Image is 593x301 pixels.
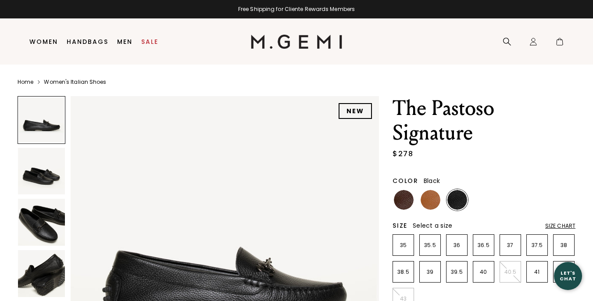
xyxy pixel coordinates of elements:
p: 39 [420,269,440,276]
p: 38 [554,242,574,249]
img: Tan [421,190,440,210]
p: 38.5 [393,269,414,276]
p: 40 [473,269,494,276]
div: NEW [339,103,372,119]
a: Women's Italian Shoes [44,79,106,86]
a: Handbags [67,38,108,45]
img: The Pastoso Signature [18,199,65,246]
img: M.Gemi [251,35,343,49]
p: 37.5 [527,242,547,249]
h1: The Pastoso Signature [393,96,575,145]
img: Black [447,190,467,210]
h2: Size [393,222,407,229]
p: 42 [554,269,574,276]
p: 39.5 [447,269,467,276]
img: The Pastoso Signature [18,148,65,195]
p: 35.5 [420,242,440,249]
img: The Pastoso Signature [18,250,65,297]
div: Size Chart [545,222,575,229]
p: 37 [500,242,521,249]
a: Men [117,38,132,45]
p: 35 [393,242,414,249]
a: Sale [141,38,158,45]
span: Select a size [413,221,452,230]
div: Let's Chat [554,270,582,281]
div: $278 [393,149,413,159]
h2: Color [393,177,418,184]
p: 41 [527,269,547,276]
span: Black [424,176,440,185]
p: 36.5 [473,242,494,249]
p: 40.5 [500,269,521,276]
p: 36 [447,242,467,249]
img: Chocolate [394,190,414,210]
a: Home [18,79,33,86]
a: Women [29,38,58,45]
